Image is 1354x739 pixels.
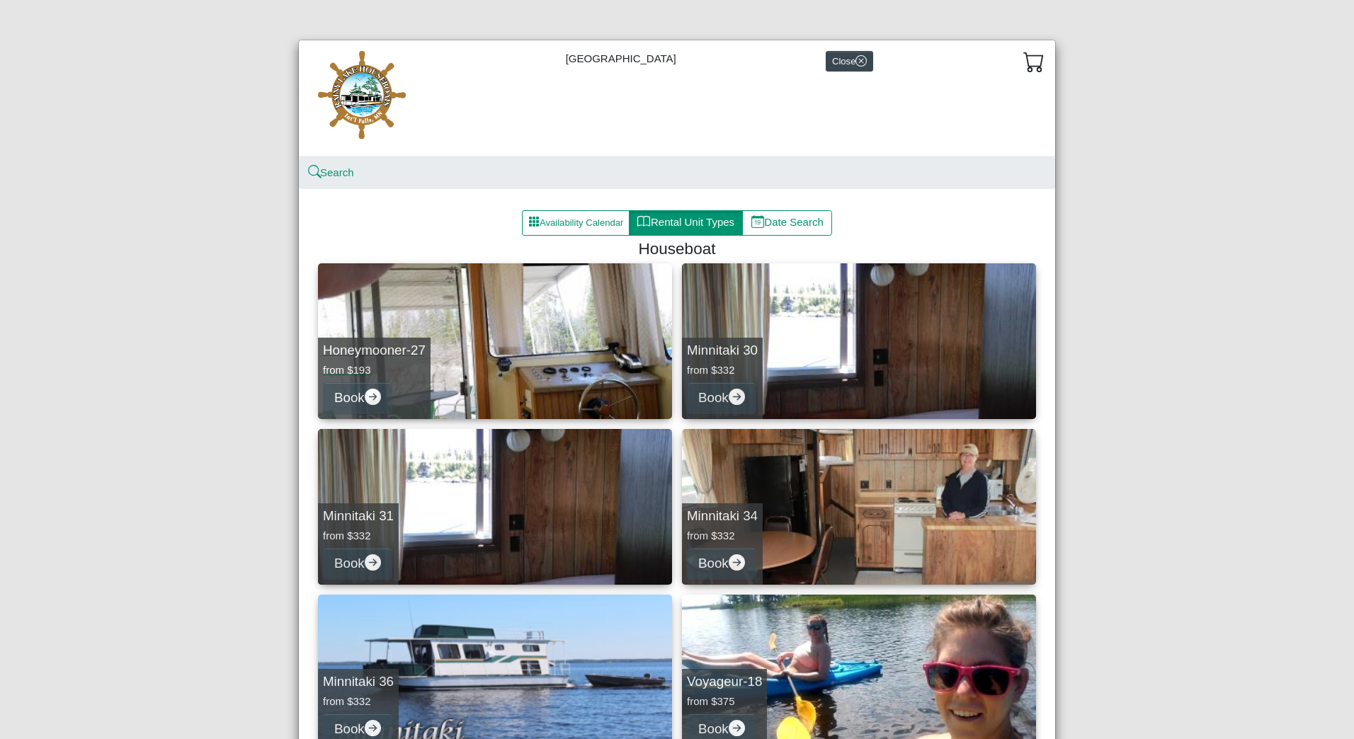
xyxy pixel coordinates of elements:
[299,40,1055,157] div: [GEOGRAPHIC_DATA]
[323,674,394,690] h5: Minnitaki 36
[323,548,392,580] button: Bookarrow right circle fill
[855,55,867,67] svg: x circle
[324,239,1030,258] h4: Houseboat
[309,51,416,146] img: 55466189-bbd8-41c3-ab33-5e957c8145a3.jpg
[323,364,426,377] h6: from $193
[687,548,756,580] button: Bookarrow right circle fill
[687,343,758,359] h5: Minnitaki 30
[687,695,762,708] h6: from $375
[323,695,394,708] h6: from $332
[687,508,758,525] h5: Minnitaki 34
[637,215,651,229] svg: book
[687,674,762,690] h5: Voyageur-18
[323,508,394,525] h5: Minnitaki 31
[1023,51,1045,72] svg: cart
[729,720,745,736] svg: arrow right circle fill
[309,166,354,178] a: searchSearch
[742,210,832,236] button: calendar dateDate Search
[309,167,320,178] svg: search
[323,529,394,542] h6: from $332
[365,389,381,405] svg: arrow right circle fill
[365,720,381,736] svg: arrow right circle fill
[629,210,743,236] button: bookRental Unit Types
[365,554,381,571] svg: arrow right circle fill
[687,529,758,542] h6: from $332
[729,389,745,405] svg: arrow right circle fill
[751,215,765,229] svg: calendar date
[528,216,540,227] svg: grid3x3 gap fill
[687,364,758,377] h6: from $332
[687,382,756,414] button: Bookarrow right circle fill
[323,382,392,414] button: Bookarrow right circle fill
[826,51,873,71] button: Closex circle
[323,343,426,359] h5: Honeymooner-27
[522,210,630,236] button: grid3x3 gap fillAvailability Calendar
[729,554,745,571] svg: arrow right circle fill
